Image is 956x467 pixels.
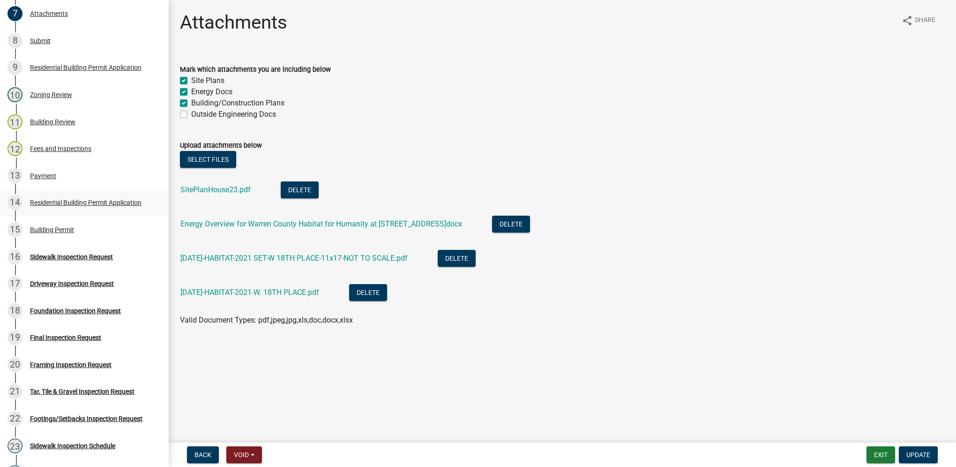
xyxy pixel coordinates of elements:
div: Foundation Inspection Request [30,308,121,314]
div: Residential Building Permit Application [30,64,142,71]
label: Upload attachments below [180,143,262,149]
div: 21 [7,384,22,399]
button: Select files [180,151,236,168]
button: Back [187,446,219,463]
div: 17 [7,276,22,291]
div: Fees and Inspections [30,145,91,152]
div: Final Inspection Request [30,334,101,341]
div: 7 [7,6,22,21]
div: 23 [7,438,22,453]
h1: Attachments [180,11,287,34]
div: Framing Inspection Request [30,362,112,368]
span: Back [194,451,211,459]
div: 9 [7,60,22,75]
div: Footings/Setbacks Inspection Request [30,415,142,422]
div: Tar, Tile & Gravel Inspection Request [30,388,134,395]
label: Energy Docs [191,86,232,98]
span: Valid Document Types: pdf,jpeg,jpg,xls,doc,docx,xlsx [180,316,353,324]
div: 19 [7,330,22,345]
span: Void [234,451,249,459]
div: 8 [7,33,22,48]
div: Building Permit [30,226,74,233]
div: 13 [7,168,22,183]
button: shareShare [894,11,943,30]
a: [DATE]-HABITAT-2021-W. 18TH PLACE.pdf [180,288,319,297]
i: share [902,15,913,26]
div: 14 [7,195,22,210]
div: Sidewalk Inspection Schedule [30,443,115,449]
div: Submit [30,38,51,44]
button: Delete [438,250,476,267]
button: Delete [349,284,387,301]
div: Driveway Inspection Request [30,280,114,287]
div: 15 [7,222,22,237]
div: 18 [7,303,22,318]
div: 20 [7,357,22,372]
button: Delete [492,216,530,233]
div: 10 [7,87,22,102]
div: Payment [30,173,56,179]
button: Exit [866,446,895,463]
label: Outside Engineering Docs [191,109,276,120]
a: Energy Overview for Warren County Habitat for Humanity at [STREET_ADDRESS]docx [180,219,462,228]
a: [DATE]-HABITAT-2021 SET-W 18TH PLACE-11x17-NOT TO SCALE.pdf [180,254,408,263]
wm-modal-confirm: Delete Document [492,220,530,229]
button: Delete [281,181,319,198]
button: Void [226,446,262,463]
a: SitePlanHouse23.pdf [180,185,251,194]
div: 22 [7,411,22,426]
button: Update [899,446,938,463]
span: Share [915,15,935,26]
div: 11 [7,114,22,129]
label: Mark which attachments you are including below [180,67,331,73]
div: Residential Building Permit Application [30,199,142,206]
label: Building/Construction Plans [191,98,284,109]
div: Sidewalk Inspection Request [30,254,113,260]
div: 16 [7,249,22,264]
wm-modal-confirm: Delete Document [281,186,319,195]
label: Site Plans [191,75,224,86]
wm-modal-confirm: Delete Document [349,289,387,298]
div: 12 [7,141,22,156]
span: Update [906,451,930,459]
div: Attachments [30,10,68,17]
wm-modal-confirm: Delete Document [438,255,476,264]
div: Building Review [30,119,75,125]
div: Zoning Review [30,91,72,98]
